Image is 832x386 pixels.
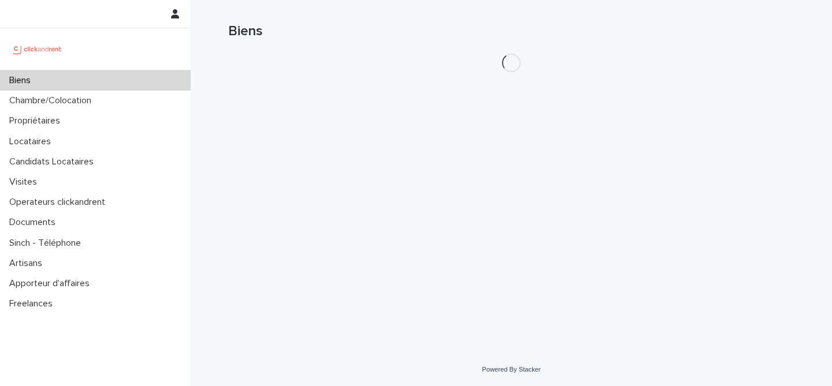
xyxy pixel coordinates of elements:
[5,238,90,249] p: Sinch - Téléphone
[5,197,114,208] p: Operateurs clickandrent
[5,278,99,289] p: Apporteur d'affaires
[5,75,40,86] p: Biens
[5,136,60,147] p: Locataires
[9,38,65,61] img: UCB0brd3T0yccxBKYDjQ
[5,298,62,309] p: Freelances
[5,115,69,126] p: Propriétaires
[5,156,103,167] p: Candidats Locataires
[5,95,101,106] p: Chambre/Colocation
[5,217,65,228] p: Documents
[228,23,794,40] h1: Biens
[482,366,540,373] a: Powered By Stacker
[5,258,51,269] p: Artisans
[5,177,46,188] p: Visites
